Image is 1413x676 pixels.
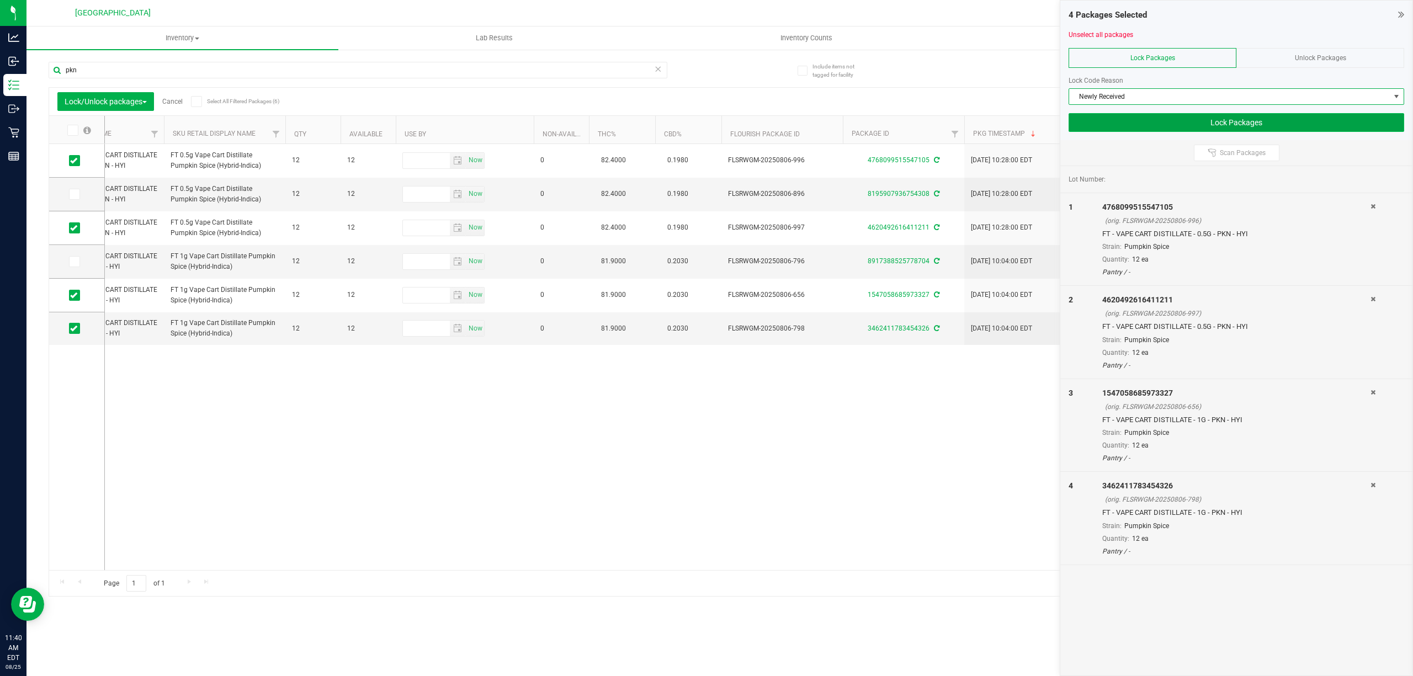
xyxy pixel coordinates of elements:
[74,251,157,272] span: FT - VAPE CART DISTILLATE - 1G - PKN - HYI
[932,223,939,231] span: Sync from Compliance System
[162,98,183,105] a: Cancel
[466,253,485,269] span: Set Current date
[1069,203,1073,211] span: 1
[1194,145,1279,161] button: Scan Packages
[347,189,389,199] span: 12
[1102,228,1370,239] div: FT - VAPE CART DISTILLATE - 0.5G - PKN - HYI
[932,257,939,265] span: Sync from Compliance System
[1105,402,1370,412] div: (orig. FLSRWGM-20250806-656)
[450,187,466,202] span: select
[49,62,667,78] input: Search Package ID, Item Name, SKU, Lot or Part Number...
[932,324,939,332] span: Sync from Compliance System
[868,156,929,164] a: 4768099515547105
[1102,387,1370,399] div: 1547058685973327
[728,256,836,267] span: FLSRWGM-20250806-796
[57,92,154,111] button: Lock/Unlock packages
[171,251,279,272] span: FT 1g Vape Cart Distillate Pumpkin Spice (Hybrid-Indica)
[971,323,1032,334] span: [DATE] 10:04:00 EDT
[74,184,157,205] span: FT - VAPE CART DISTILLATE - 0.5G - PKN - HYI
[466,287,485,303] span: Set Current date
[1105,308,1370,318] div: (orig. FLSRWGM-20250806-997)
[868,223,929,231] a: 4620492616411211
[1124,243,1169,251] span: Pumpkin Spice
[971,222,1032,233] span: [DATE] 10:28:00 EDT
[450,220,466,236] span: select
[75,8,151,18] span: [GEOGRAPHIC_DATA]
[1102,480,1370,492] div: 3462411783454326
[1102,546,1370,556] div: Pantry / -
[338,26,650,50] a: Lab Results
[450,288,466,303] span: select
[1102,414,1370,425] div: FT - VAPE CART DISTILLATE - 1G - PKN - HYI
[1102,336,1122,344] span: Strain:
[728,323,836,334] span: FLSRWGM-20250806-798
[450,321,466,336] span: select
[8,151,19,162] inline-svg: Reports
[74,285,157,306] span: FT - VAPE CART DISTILLATE - 1G - PKN - HYI
[8,32,19,43] inline-svg: Analytics
[8,103,19,114] inline-svg: Outbound
[1124,429,1169,437] span: Pumpkin Spice
[971,189,1032,199] span: [DATE] 10:28:00 EDT
[347,256,389,267] span: 12
[1220,148,1266,157] span: Scan Packages
[466,186,485,202] span: Set Current date
[1102,507,1370,518] div: FT - VAPE CART DISTILLATE - 1G - PKN - HYI
[1102,294,1370,306] div: 4620492616411211
[812,62,868,79] span: Include items not tagged for facility
[292,290,334,300] span: 12
[347,323,389,334] span: 12
[126,575,146,592] input: 1
[171,318,279,339] span: FT 1g Vape Cart Distillate Pumpkin Spice (Hybrid-Indica)
[171,217,279,238] span: FT 0.5g Vape Cart Distillate Pumpkin Spice (Hybrid-Indica)
[868,324,929,332] a: 3462411783454326
[971,290,1032,300] span: [DATE] 10:04:00 EDT
[932,291,939,299] span: Sync from Compliance System
[540,189,582,199] span: 0
[146,125,164,143] a: Filter
[1102,349,1129,356] span: Quantity:
[973,130,1038,137] a: Pkg Timestamp
[466,321,484,336] span: select
[1069,89,1390,104] span: Newly Received
[466,220,484,236] span: select
[1295,54,1346,62] span: Unlock Packages
[292,222,334,233] span: 12
[650,26,962,50] a: Inventory Counts
[598,130,616,138] a: THC%
[207,98,262,104] span: Select All Filtered Packages (6)
[349,130,383,138] a: Available
[1102,441,1129,449] span: Quantity:
[8,79,19,91] inline-svg: Inventory
[26,33,338,43] span: Inventory
[662,220,694,236] span: 0.1980
[74,217,157,238] span: FT - VAPE CART DISTILLATE - 0.5G - PKN - HYI
[1130,54,1175,62] span: Lock Packages
[971,155,1032,166] span: [DATE] 10:28:00 EDT
[1102,267,1370,277] div: Pantry / -
[728,155,836,166] span: FLSRWGM-20250806-996
[596,253,631,269] span: 81.9000
[1102,321,1370,332] div: FT - VAPE CART DISTILLATE - 0.5G - PKN - HYI
[596,220,631,236] span: 82.4000
[1105,216,1370,226] div: (orig. FLSRWGM-20250806-996)
[1069,295,1073,304] span: 2
[1069,481,1073,490] span: 4
[1102,243,1122,251] span: Strain:
[94,575,174,592] span: Page of 1
[664,130,682,138] a: CBD%
[347,155,389,166] span: 12
[171,150,279,171] span: FT 0.5g Vape Cart Distillate Pumpkin Spice (Hybrid-Indica)
[466,321,485,337] span: Set Current date
[1102,453,1370,463] div: Pantry / -
[466,220,485,236] span: Set Current date
[596,186,631,202] span: 82.4000
[766,33,847,43] span: Inventory Counts
[1102,201,1370,213] div: 4768099515547105
[540,222,582,233] span: 0
[5,663,22,671] p: 08/25
[450,254,466,269] span: select
[65,97,147,106] span: Lock/Unlock packages
[868,190,929,198] a: 8195907936754308
[292,256,334,267] span: 12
